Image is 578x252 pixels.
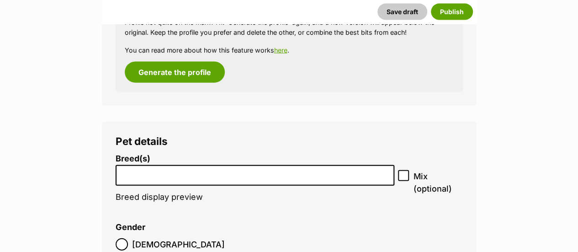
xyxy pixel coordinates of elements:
span: Mix (optional) [413,170,462,195]
span: [DEMOGRAPHIC_DATA] [132,238,225,251]
p: Profile not quite on the mark? Hit ‘Generate the profile’ again, and a new version will appear be... [125,17,454,37]
button: Save draft [377,3,427,20]
a: here [274,46,287,54]
label: Gender [116,223,145,232]
span: Pet details [116,135,168,147]
button: Generate the profile [125,62,225,83]
p: You can read more about how this feature works . [125,45,454,55]
button: Publish [431,3,473,20]
label: Breed(s) [116,154,395,164]
li: Breed display preview [116,154,395,211]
